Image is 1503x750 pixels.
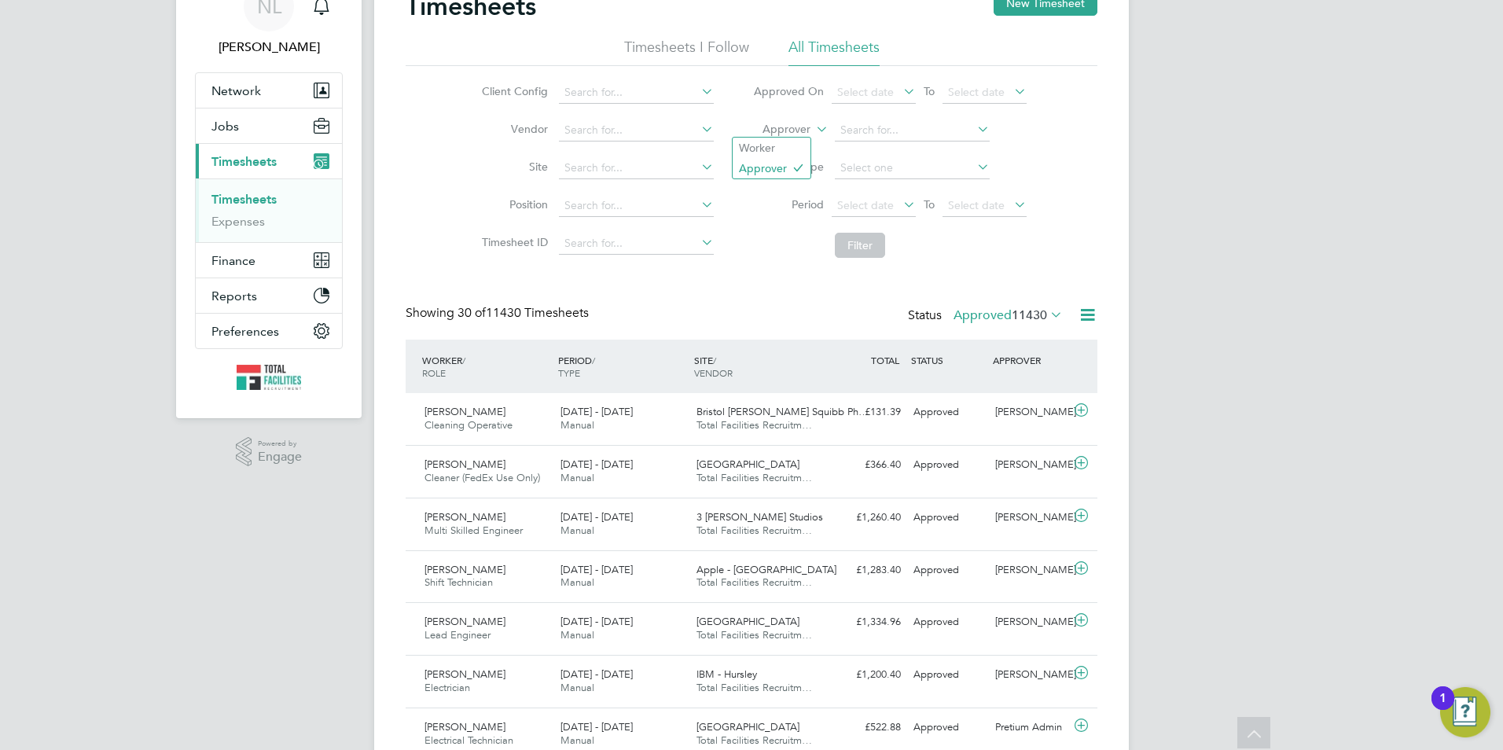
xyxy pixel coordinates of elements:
div: £1,283.40 [825,557,907,583]
div: Approved [907,399,989,425]
span: TOTAL [871,354,899,366]
span: 11430 [1012,307,1047,323]
span: [DATE] - [DATE] [560,510,633,524]
span: ROLE [422,366,446,379]
span: Total Facilities Recruitm… [696,733,812,747]
div: £1,200.40 [825,662,907,688]
span: Preferences [211,324,279,339]
div: APPROVER [989,346,1071,374]
span: [PERSON_NAME] [424,405,505,418]
label: Approver [740,122,810,138]
a: Expenses [211,214,265,229]
span: Manual [560,418,594,432]
span: Select date [837,198,894,212]
div: [PERSON_NAME] [989,399,1071,425]
a: Go to home page [195,365,343,390]
input: Search for... [559,157,714,179]
label: Site [477,160,548,174]
li: Approver [733,158,810,178]
div: £522.88 [825,715,907,741]
div: STATUS [907,346,989,374]
span: VENDOR [694,366,733,379]
span: 30 of [458,305,486,321]
span: Total Facilities Recruitm… [696,471,812,484]
div: PERIOD [554,346,690,387]
button: Open Resource Center, 1 new notification [1440,687,1490,737]
a: Powered byEngage [236,437,303,467]
div: 1 [1439,698,1446,719]
div: [PERSON_NAME] [989,557,1071,583]
span: Manual [560,733,594,747]
button: Finance [196,243,342,278]
span: Select date [948,198,1005,212]
span: [DATE] - [DATE] [560,458,633,471]
div: Timesheets [196,178,342,242]
label: Timesheet ID [477,235,548,249]
div: £366.40 [825,452,907,478]
span: 3 [PERSON_NAME] Studios [696,510,823,524]
div: Status [908,305,1066,327]
span: Multi Skilled Engineer [424,524,523,537]
span: [PERSON_NAME] [424,563,505,576]
span: / [592,354,595,366]
div: Pretium Admin [989,715,1071,741]
div: SITE [690,346,826,387]
span: Timesheets [211,154,277,169]
span: TYPE [558,366,580,379]
label: Client Config [477,84,548,98]
input: Search for... [835,119,990,142]
span: [DATE] - [DATE] [560,563,633,576]
span: IBM - Hursley [696,667,757,681]
span: Total Facilities Recruitm… [696,418,812,432]
label: Period [753,197,824,211]
span: Total Facilities Recruitm… [696,575,812,589]
span: / [462,354,465,366]
input: Search for... [559,195,714,217]
label: Approved [954,307,1063,323]
span: [PERSON_NAME] [424,615,505,628]
a: Timesheets [211,192,277,207]
span: Total Facilities Recruitm… [696,524,812,537]
span: Manual [560,524,594,537]
span: [GEOGRAPHIC_DATA] [696,458,799,471]
span: Finance [211,253,255,268]
span: [DATE] - [DATE] [560,405,633,418]
span: Total Facilities Recruitm… [696,681,812,694]
span: Total Facilities Recruitm… [696,628,812,642]
span: Engage [258,450,302,464]
li: All Timesheets [788,38,880,66]
span: Select date [837,85,894,99]
span: Electrical Technician [424,733,513,747]
div: £131.39 [825,399,907,425]
span: Shift Technician [424,575,493,589]
span: Manual [560,628,594,642]
span: [GEOGRAPHIC_DATA] [696,720,799,733]
span: Manual [560,575,594,589]
span: [PERSON_NAME] [424,667,505,681]
div: [PERSON_NAME] [989,662,1071,688]
input: Select one [835,157,990,179]
span: [DATE] - [DATE] [560,667,633,681]
div: WORKER [418,346,554,387]
li: Worker [733,138,810,158]
label: Position [477,197,548,211]
div: Approved [907,715,989,741]
input: Search for... [559,82,714,104]
span: Bristol [PERSON_NAME] Squibb Ph… [696,405,869,418]
span: Electrician [424,681,470,694]
span: [PERSON_NAME] [424,458,505,471]
span: Network [211,83,261,98]
span: / [713,354,716,366]
span: [DATE] - [DATE] [560,615,633,628]
div: [PERSON_NAME] [989,452,1071,478]
span: Reports [211,289,257,303]
span: Select date [948,85,1005,99]
span: Powered by [258,437,302,450]
span: To [919,194,939,215]
span: Jobs [211,119,239,134]
span: Cleaning Operative [424,418,513,432]
span: Manual [560,681,594,694]
div: Approved [907,557,989,583]
span: [DATE] - [DATE] [560,720,633,733]
span: [PERSON_NAME] [424,510,505,524]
